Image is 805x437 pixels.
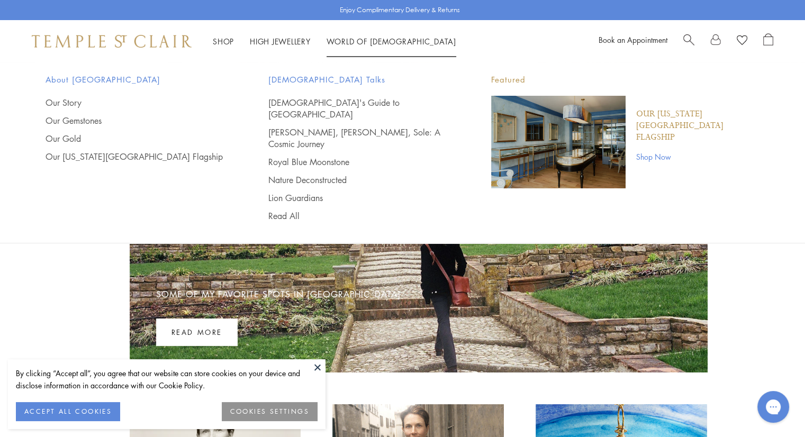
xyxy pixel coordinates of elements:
a: Our Gemstones [46,115,226,126]
iframe: Gorgias live chat messenger [752,387,794,426]
p: Enjoy Complimentary Delivery & Returns [340,5,460,15]
img: Temple St. Clair [32,35,192,48]
a: Read more [156,318,238,346]
a: [PERSON_NAME], [PERSON_NAME], Sole: A Cosmic Journey [268,126,449,150]
a: Some of My Favorite Spots in [GEOGRAPHIC_DATA] [156,288,401,300]
a: Our Story [46,97,226,108]
span: [DEMOGRAPHIC_DATA] Talks [268,73,449,86]
a: ShopShop [213,36,234,47]
a: Royal Blue Moonstone [268,156,449,168]
a: Open Shopping Bag [763,33,773,49]
button: ACCEPT ALL COOKIES [16,402,120,421]
a: [DEMOGRAPHIC_DATA]'s Guide to [GEOGRAPHIC_DATA] [268,97,449,120]
a: World of [DEMOGRAPHIC_DATA]World of [DEMOGRAPHIC_DATA] [327,36,456,47]
a: Search [683,33,694,49]
a: High JewelleryHigh Jewellery [250,36,311,47]
a: Book an Appointment [599,34,667,45]
a: Our Gold [46,133,226,144]
a: View Wishlist [737,33,747,49]
a: Shop Now [636,151,760,162]
button: COOKIES SETTINGS [222,402,318,421]
a: Our [US_STATE][GEOGRAPHIC_DATA] Flagship [636,108,760,143]
nav: Main navigation [213,35,456,48]
a: Lion Guardians [268,192,449,204]
a: Read All [268,210,449,222]
a: Our [US_STATE][GEOGRAPHIC_DATA] Flagship [46,151,226,162]
div: By clicking “Accept all”, you agree that our website can store cookies on your device and disclos... [16,367,318,392]
p: Featured [491,73,760,86]
span: About [GEOGRAPHIC_DATA] [46,73,226,86]
a: Nature Deconstructed [268,174,449,186]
